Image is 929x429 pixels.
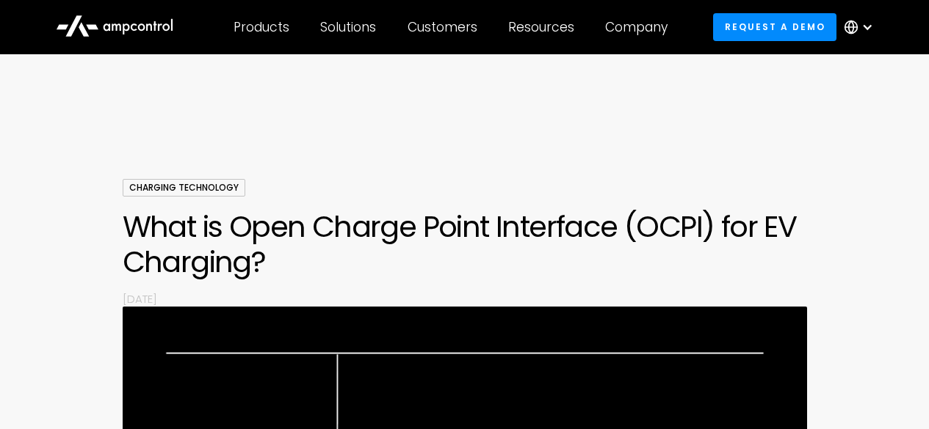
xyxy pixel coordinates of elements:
div: Resources [508,19,574,35]
div: Customers [408,19,477,35]
div: Charging Technology [123,179,245,197]
div: Products [234,19,289,35]
div: Company [605,19,668,35]
div: Solutions [320,19,376,35]
a: Request a demo [713,13,836,40]
h1: What is Open Charge Point Interface (OCPI) for EV Charging? [123,209,807,279]
p: [DATE] [123,291,807,307]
